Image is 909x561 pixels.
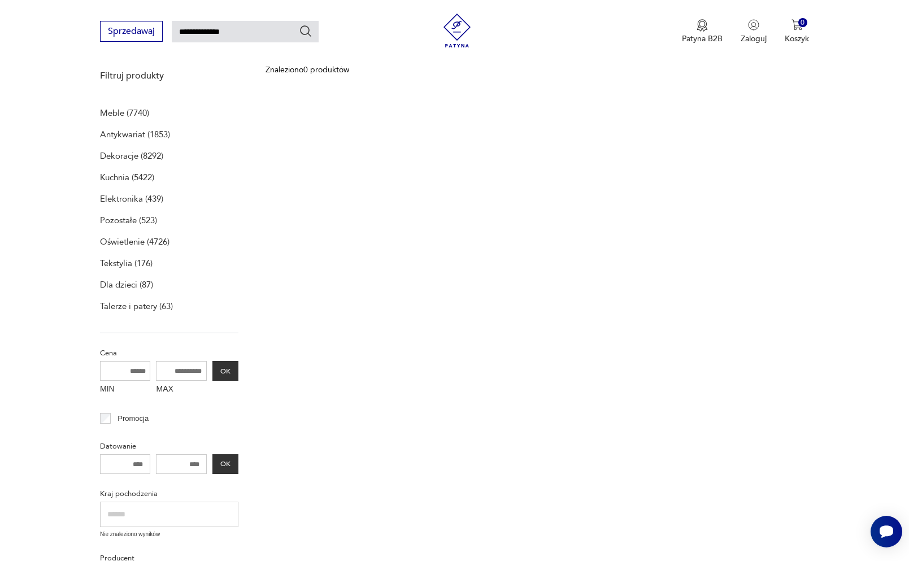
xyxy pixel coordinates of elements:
p: Koszyk [785,33,809,44]
a: Kuchnia (5422) [100,169,154,185]
p: Promocja [118,412,149,425]
a: Talerze i patery (63) [100,298,173,314]
p: Nie znaleziono wyników [100,530,238,539]
a: Sprzedawaj [100,28,163,36]
a: Meble (7740) [100,105,149,121]
button: Patyna B2B [682,19,723,44]
button: 0Koszyk [785,19,809,44]
img: Ikona koszyka [791,19,803,31]
a: Elektronika (439) [100,191,163,207]
div: 0 [798,18,808,28]
a: Antykwariat (1853) [100,127,170,142]
button: OK [212,454,238,474]
a: Dla dzieci (87) [100,277,153,293]
div: Znaleziono 0 produktów [266,64,349,76]
iframe: Smartsupp widget button [871,516,902,547]
a: Oświetlenie (4726) [100,234,169,250]
img: Patyna - sklep z meblami i dekoracjami vintage [440,14,474,47]
p: Cena [100,347,238,359]
button: OK [212,361,238,381]
a: Ikona medaluPatyna B2B [682,19,723,44]
p: Filtruj produkty [100,69,238,82]
a: Pozostałe (523) [100,212,157,228]
label: MIN [100,381,151,399]
img: Ikona medalu [697,19,708,32]
p: Kraj pochodzenia [100,488,238,500]
p: Patyna B2B [682,33,723,44]
a: Tekstylia (176) [100,255,153,271]
p: Datowanie [100,440,238,453]
p: Zaloguj [741,33,767,44]
label: MAX [156,381,207,399]
button: Zaloguj [741,19,767,44]
a: Dekoracje (8292) [100,148,163,164]
button: Szukaj [299,24,312,38]
img: Ikonka użytkownika [748,19,759,31]
button: Sprzedawaj [100,21,163,42]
